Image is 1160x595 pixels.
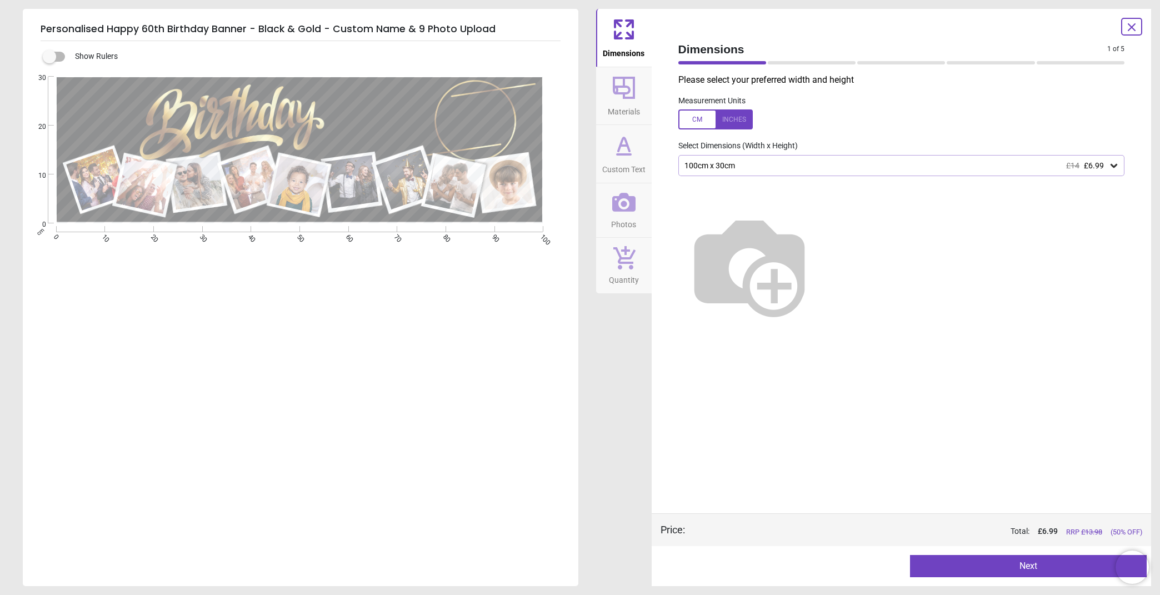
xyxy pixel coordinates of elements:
[596,238,652,293] button: Quantity
[702,526,1143,537] div: Total:
[609,269,639,286] span: Quantity
[602,159,646,176] span: Custom Text
[1107,44,1124,54] span: 1 of 5
[1081,528,1102,536] span: £ 13.98
[596,9,652,67] button: Dimensions
[596,183,652,238] button: Photos
[1066,527,1102,537] span: RRP
[910,555,1147,577] button: Next
[41,18,561,41] h5: Personalised Happy 60th Birthday Banner - Black & Gold - Custom Name & 9 Photo Upload
[49,50,578,63] div: Show Rulers
[661,523,685,537] div: Price :
[608,101,640,118] span: Materials
[678,96,746,107] label: Measurement Units
[603,43,644,59] span: Dimensions
[611,214,636,231] span: Photos
[678,194,821,336] img: Helper for size comparison
[1066,161,1079,170] span: £14
[1038,526,1058,537] span: £
[1116,551,1149,584] iframe: Brevo live chat
[678,41,1108,57] span: Dimensions
[678,74,1134,86] p: Please select your preferred width and height
[1084,161,1104,170] span: £6.99
[596,67,652,125] button: Materials
[669,141,798,152] label: Select Dimensions (Width x Height)
[1042,527,1058,536] span: 6.99
[25,73,46,83] span: 30
[596,125,652,183] button: Custom Text
[683,161,1109,171] div: 100cm x 30cm
[1111,527,1142,537] span: (50% OFF)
